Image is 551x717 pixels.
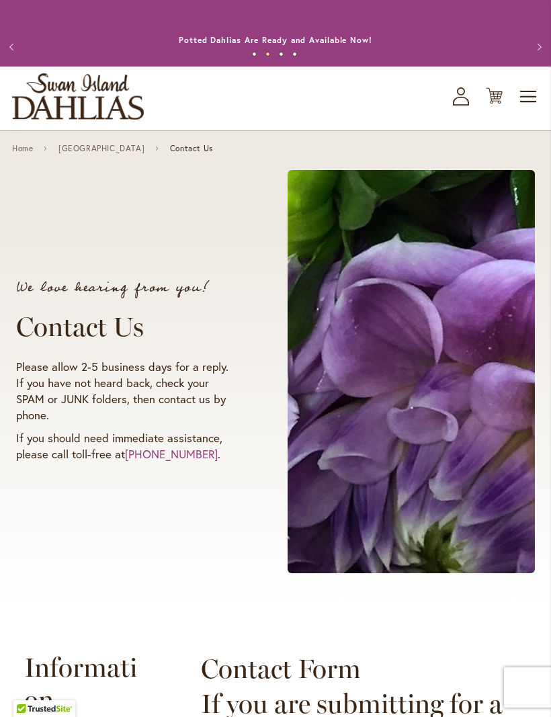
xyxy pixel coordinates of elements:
[16,359,237,423] p: Please allow 2-5 business days for a reply. If you have not heard back, check your SPAM or JUNK f...
[16,430,237,462] p: If you should need immediate assistance, please call toll-free at .
[279,52,284,56] button: 3 of 4
[252,52,257,56] button: 1 of 4
[292,52,297,56] button: 4 of 4
[524,34,551,60] button: Next
[58,144,144,153] a: [GEOGRAPHIC_DATA]
[24,651,149,716] h2: Information
[170,144,213,153] span: Contact Us
[12,144,33,153] a: Home
[12,73,144,120] a: store logo
[16,310,237,343] h1: Contact Us
[16,281,237,294] p: We love hearing from you!
[179,35,372,45] a: Potted Dahlias Are Ready and Available Now!
[201,652,525,685] h2: Contact Form
[125,446,218,462] a: [PHONE_NUMBER]
[265,52,270,56] button: 2 of 4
